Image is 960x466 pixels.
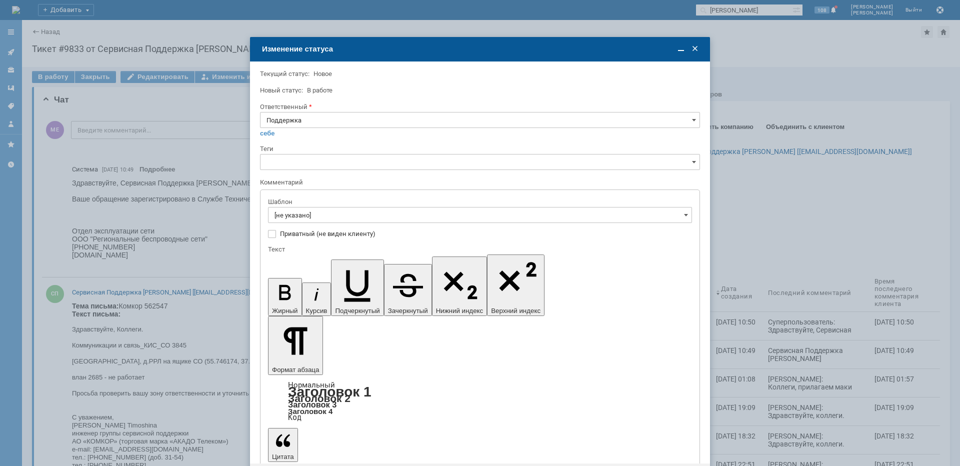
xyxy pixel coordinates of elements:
a: Заголовок 3 [288,400,336,409]
button: Цитата [268,428,298,462]
button: Курсив [302,282,331,316]
span: Новое [313,70,332,77]
span: Закрыть [690,44,700,54]
a: Код [288,413,301,422]
span: Формат абзаца [272,366,319,373]
label: Приватный (не виден клиенту) [280,230,690,238]
div: Текст [268,246,690,252]
button: Верхний индекс [487,254,544,316]
span: Свернуть (Ctrl + M) [676,44,686,54]
a: Заголовок 2 [288,392,350,404]
button: Подчеркнутый [331,259,383,316]
a: Заголовок 4 [288,407,332,415]
div: Изменение статуса [262,44,700,53]
button: Формат абзаца [268,316,323,375]
a: себе [260,129,275,137]
span: В работе [307,86,332,94]
span: Цитата [272,453,294,460]
label: Новый статус: [260,86,303,94]
div: Комментарий [260,178,698,187]
label: Текущий статус: [260,70,309,77]
span: Верхний индекс [491,307,540,314]
span: Жирный [272,307,298,314]
button: Зачеркнутый [384,264,432,316]
a: Нормальный [288,380,335,389]
span: Нижний индекс [436,307,483,314]
div: Формат абзаца [268,382,692,421]
span: Подчеркнутый [335,307,379,314]
button: Нижний индекс [432,256,487,316]
span: Курсив [306,307,327,314]
button: Жирный [268,278,302,316]
span: Зачеркнутый [388,307,428,314]
div: Ответственный [260,103,698,110]
div: Теги [260,145,698,152]
a: Заголовок 1 [288,384,371,399]
div: Шаблон [268,198,690,205]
